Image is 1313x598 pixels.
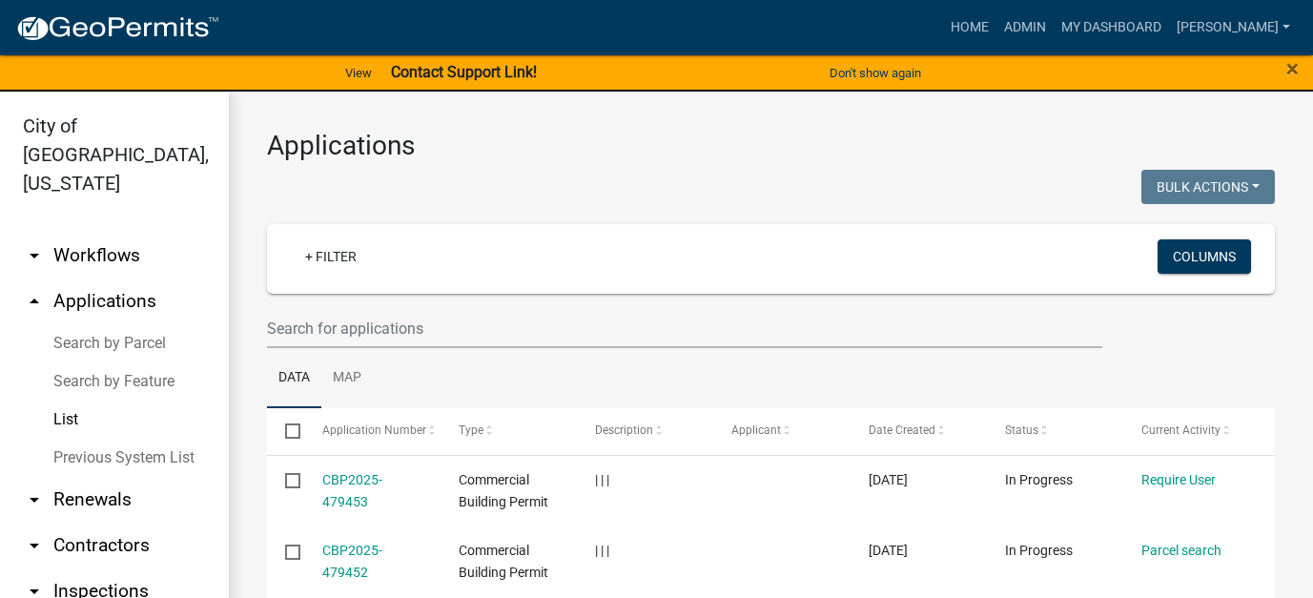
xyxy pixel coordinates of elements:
[577,408,713,454] datatable-header-cell: Description
[595,423,653,437] span: Description
[869,543,908,558] span: 09/16/2025
[338,57,380,89] a: View
[595,543,609,558] span: | | |
[267,309,1102,348] input: Search for applications
[943,10,996,46] a: Home
[322,423,426,437] span: Application Number
[459,543,548,580] span: Commercial Building Permit
[1005,472,1073,487] span: In Progress
[869,423,935,437] span: Date Created
[1169,10,1298,46] a: [PERSON_NAME]
[731,423,781,437] span: Applicant
[850,408,986,454] datatable-header-cell: Date Created
[595,472,609,487] span: | | |
[987,408,1123,454] datatable-header-cell: Status
[322,472,382,509] a: CBP2025-479453
[459,472,548,509] span: Commercial Building Permit
[459,423,483,437] span: Type
[303,408,440,454] datatable-header-cell: Application Number
[267,408,303,454] datatable-header-cell: Select
[23,534,46,557] i: arrow_drop_down
[1054,10,1169,46] a: My Dashboard
[23,244,46,267] i: arrow_drop_down
[1286,57,1299,80] button: Close
[267,348,321,409] a: Data
[1141,543,1221,558] a: Parcel search
[322,543,382,580] a: CBP2025-479452
[996,10,1054,46] a: Admin
[23,488,46,511] i: arrow_drop_down
[1005,423,1038,437] span: Status
[321,348,373,409] a: Map
[23,290,46,313] i: arrow_drop_up
[1123,408,1260,454] datatable-header-cell: Current Activity
[290,239,372,274] a: + Filter
[267,130,1275,162] h3: Applications
[1141,170,1275,204] button: Bulk Actions
[869,472,908,487] span: 09/16/2025
[1141,472,1216,487] a: Require User
[1141,423,1221,437] span: Current Activity
[391,63,537,81] strong: Contact Support Link!
[1286,55,1299,82] span: ×
[713,408,850,454] datatable-header-cell: Applicant
[1005,543,1073,558] span: In Progress
[441,408,577,454] datatable-header-cell: Type
[1158,239,1251,274] button: Columns
[822,57,929,89] button: Don't show again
